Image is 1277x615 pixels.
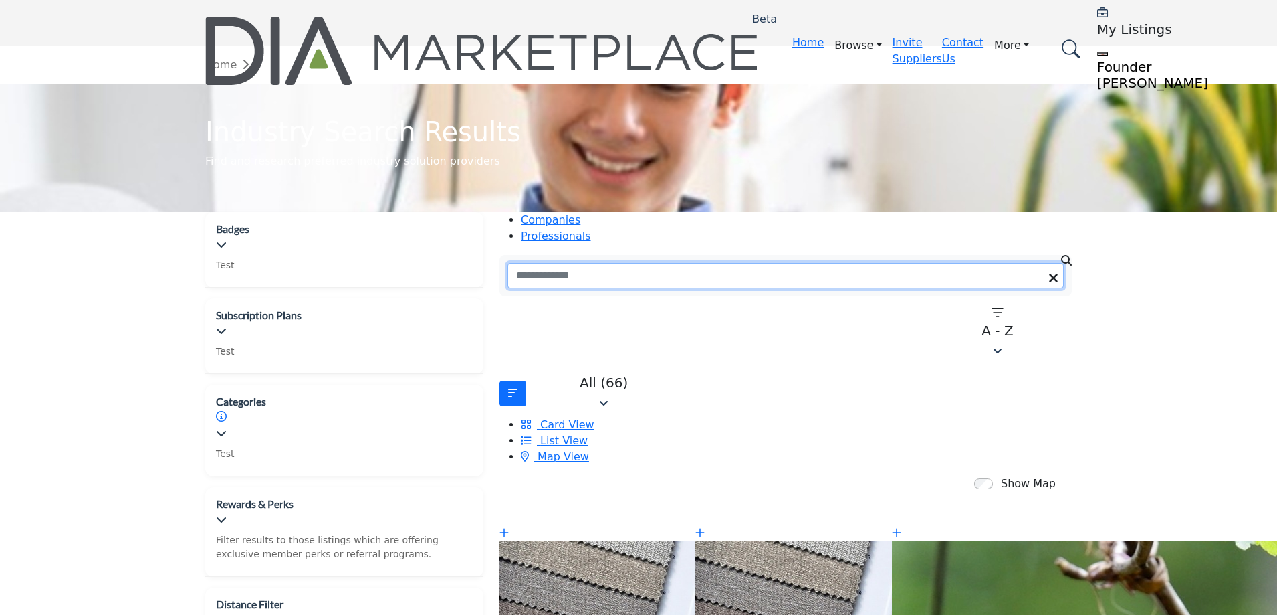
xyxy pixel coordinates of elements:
[521,449,1072,465] li: Map View
[216,308,302,323] h2: Subscription Plans
[923,302,1072,365] button: A - Z
[216,447,266,461] p: Test
[1048,31,1089,67] a: Search
[942,36,983,65] a: Contact Us
[521,417,1072,433] li: Card View
[521,230,591,242] a: Professionals
[216,410,227,423] a: Information about Categories
[538,375,669,391] p: All (66)
[521,213,580,226] a: Companies
[1097,21,1264,37] h5: My Listings
[216,597,283,612] h2: Distance Filter
[205,116,1072,148] h1: Industry Search Results
[216,497,473,511] h2: Rewards & Perks
[1001,476,1056,492] label: Show Map
[216,345,302,359] p: Test
[1097,5,1264,37] div: My Listings
[499,381,526,406] button: Filter categories
[216,409,266,425] div: Click to view information
[521,434,588,447] a: View List
[205,17,760,85] a: Beta
[792,36,824,49] a: Home
[216,222,249,236] h2: Badges
[892,527,901,539] a: Add To List
[824,35,892,56] a: Browse
[538,450,589,463] span: Map View
[932,323,1063,339] p: A - Z
[1097,52,1108,56] button: Show hide supplier dropdown
[216,258,249,272] p: Test
[540,418,594,431] span: Card View
[530,370,678,417] button: All (66)
[205,17,760,85] img: Site Logo
[752,13,777,25] h6: Beta
[507,263,1064,288] input: Search Keyword
[216,533,473,561] p: Filter results to those listings which are offering exclusive member perks or referral programs.
[521,418,594,431] a: View Card
[1097,59,1264,91] h5: Founder [PERSON_NAME]
[521,433,1072,449] li: List View
[893,36,942,65] a: Invite Suppliers
[216,394,266,409] h2: Categories
[983,35,1040,56] a: More
[695,527,705,539] a: Add To List
[205,153,1072,169] p: Find and research preferred industry solution providers
[540,434,588,447] span: List View
[499,527,509,539] a: Add To List
[521,450,589,463] a: Map View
